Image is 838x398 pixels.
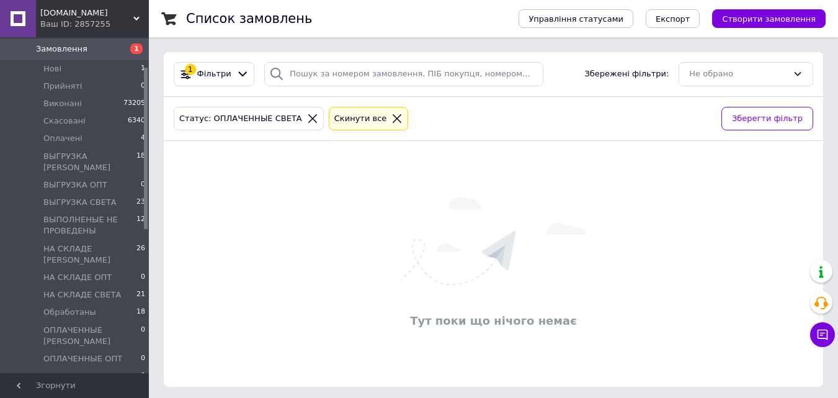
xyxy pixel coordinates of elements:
[810,322,835,347] button: Чат з покупцем
[721,107,813,131] button: Зберегти фільтр
[584,68,669,80] span: Збережені фільтри:
[123,98,145,109] span: 73205
[722,14,816,24] span: Створити замовлення
[43,307,96,318] span: Обработаны
[712,9,826,28] button: Створити замовлення
[128,115,145,127] span: 6340
[186,11,312,26] h1: Список замовлень
[141,179,145,191] span: 0
[136,151,145,173] span: 18
[136,307,145,318] span: 18
[170,313,817,328] div: Тут поки що нічого немає
[136,289,145,301] span: 21
[43,325,141,347] span: ОПЛАЧЕННЫЕ [PERSON_NAME]
[43,289,121,301] span: НА СКЛАДЕ СВЕТА
[43,151,136,173] span: ВЫГРУЗКА [PERSON_NAME]
[141,371,145,382] span: 0
[136,243,145,266] span: 26
[177,112,305,125] div: Статус: ОПЛАЧЕННЫЕ СВЕТА
[136,214,145,237] span: 12
[141,353,145,364] span: 0
[519,9,633,28] button: Управління статусами
[43,81,82,92] span: Прийняті
[43,243,136,266] span: НА СКЛАДЕ [PERSON_NAME]
[40,7,133,19] span: Mir-kosmetik.com.ua
[185,64,196,75] div: 1
[43,179,107,191] span: ВЫГРУЗКА ОПТ
[130,43,143,54] span: 1
[36,43,87,55] span: Замовлення
[197,68,231,80] span: Фільтри
[43,214,136,237] span: ВЫПОЛНЕНЫЕ НЕ ПРОВЕДЕНЫ
[141,63,145,75] span: 1
[43,197,117,208] span: ВЫГРУЗКА СВЕТА
[732,112,803,125] span: Зберегти фільтр
[141,133,145,144] span: 4
[264,62,543,86] input: Пошук за номером замовлення, ПІБ покупця, номером телефону, Email, номером накладної
[40,19,149,30] div: Ваш ID: 2857255
[43,115,86,127] span: Скасовані
[136,197,145,208] span: 23
[141,272,145,283] span: 0
[43,353,122,364] span: ОПЛАЧЕННЫЕ ОПТ
[141,81,145,92] span: 0
[528,14,623,24] span: Управління статусами
[332,112,390,125] div: Cкинути все
[656,14,690,24] span: Експорт
[141,325,145,347] span: 0
[43,272,112,283] span: НА СКЛАДЕ ОПТ
[43,371,131,382] span: ОПЛАЧЕННЫЕ СВЕТА
[646,9,700,28] button: Експорт
[700,14,826,23] a: Створити замовлення
[43,133,82,144] span: Оплачені
[43,98,82,109] span: Виконані
[689,68,788,81] div: Не обрано
[43,63,61,75] span: Нові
